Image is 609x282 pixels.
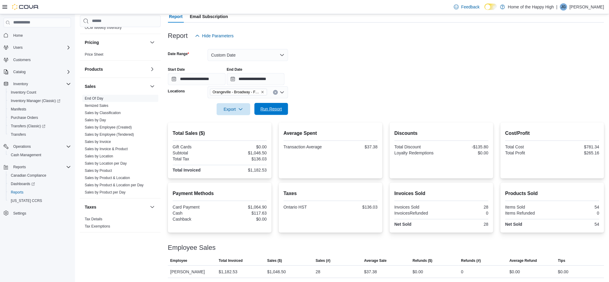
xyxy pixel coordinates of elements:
[505,130,599,137] h2: Cost/Profit
[11,124,45,129] span: Transfers (Classic)
[168,32,188,39] h3: Report
[553,222,599,227] div: 54
[213,89,260,95] span: Orangeville - Broadway - Fire & Flower
[168,67,185,72] label: Start Date
[1,163,73,171] button: Reports
[80,51,161,60] div: Pricing
[316,268,321,275] div: 28
[11,68,28,76] button: Catalog
[11,181,35,186] span: Dashboards
[556,3,558,11] p: |
[221,217,267,222] div: $0.00
[6,88,73,97] button: Inventory Count
[6,180,73,188] a: Dashboards
[85,39,99,45] h3: Pricing
[85,110,121,115] span: Sales by Classification
[85,183,144,187] a: Sales by Product & Location per Day
[85,224,110,229] span: Tax Exemptions
[13,144,31,149] span: Operations
[261,90,264,94] button: Remove Orangeville - Broadway - Fire & Flower from selection in this group
[8,172,49,179] a: Canadian Compliance
[221,150,267,155] div: $1,046.50
[8,180,71,187] span: Dashboards
[85,204,148,210] button: Taxes
[443,222,489,227] div: 28
[219,258,243,263] span: Total Invoiced
[85,125,132,130] span: Sales by Employee (Created)
[221,211,267,215] div: $117.63
[11,32,25,39] a: Home
[168,73,226,85] input: Press the down key to open a popover containing a calendar.
[443,205,489,209] div: 28
[85,217,102,222] span: Tax Details
[505,222,522,227] strong: Net Sold
[561,3,566,11] span: JG
[168,51,189,56] label: Date Range
[8,131,28,138] a: Transfers
[168,244,216,251] h3: Employee Sales
[6,122,73,130] a: Transfers (Classic)
[8,180,37,187] a: Dashboards
[8,151,44,159] a: Cash Management
[394,150,440,155] div: Loyalty Redemptions
[8,97,63,104] a: Inventory Manager (Classic)
[6,197,73,205] button: [US_STATE] CCRS
[11,44,71,51] span: Users
[510,258,537,263] span: Average Refund
[505,211,551,215] div: Items Refunded
[485,4,497,10] input: Dark Mode
[8,151,71,159] span: Cash Management
[173,211,219,215] div: Cash
[85,96,103,101] a: End Of Day
[13,82,28,86] span: Inventory
[11,44,25,51] button: Users
[85,26,122,30] a: OCM Weekly Inventory
[8,189,26,196] a: Reports
[221,144,267,149] div: $0.00
[6,97,73,105] a: Inventory Manager (Classic)
[1,80,73,88] button: Inventory
[8,122,48,130] a: Transfers (Classic)
[11,210,29,217] a: Settings
[168,89,185,94] label: Locations
[11,56,33,64] a: Customers
[1,68,73,76] button: Catalog
[173,156,219,161] div: Total Tax
[8,197,44,204] a: [US_STATE] CCRS
[394,211,440,215] div: InvoicesRefunded
[85,83,96,89] h3: Sales
[558,268,569,275] div: $0.00
[510,268,520,275] div: $0.00
[80,95,161,198] div: Sales
[4,29,71,233] nav: Complex example
[173,190,267,197] h2: Payment Methods
[364,258,387,263] span: Average Sale
[284,190,378,197] h2: Taxes
[553,150,599,155] div: $265.16
[13,45,23,50] span: Users
[221,205,267,209] div: $1,064.90
[461,268,464,275] div: 0
[149,39,156,46] button: Pricing
[11,163,71,171] span: Reports
[11,107,26,112] span: Manifests
[267,258,282,263] span: Sales ($)
[149,203,156,211] button: Taxes
[85,132,134,137] span: Sales by Employee (Tendered)
[169,11,183,23] span: Report
[8,172,71,179] span: Canadian Compliance
[6,105,73,113] button: Manifests
[332,144,378,149] div: $37.38
[85,176,130,180] a: Sales by Product & Location
[173,144,219,149] div: Gift Cards
[553,144,599,149] div: $781.34
[443,144,489,149] div: -$135.80
[8,131,71,138] span: Transfers
[11,68,71,76] span: Catalog
[8,89,39,96] a: Inventory Count
[85,132,134,137] a: Sales by Employee (Tendered)
[8,189,71,196] span: Reports
[193,30,236,42] button: Hide Parameters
